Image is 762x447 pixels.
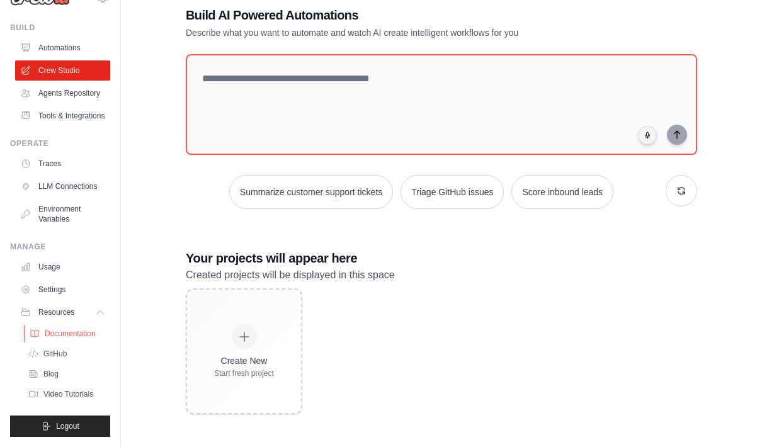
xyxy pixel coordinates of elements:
span: Logout [56,421,79,431]
a: Usage [15,257,110,277]
a: Blog [23,365,110,383]
h3: Your projects will appear here [186,249,697,267]
button: Score inbound leads [511,175,613,209]
p: Describe what you want to automate and watch AI create intelligent workflows for you [186,26,609,39]
button: Summarize customer support tickets [229,175,393,209]
button: Triage GitHub issues [401,175,504,209]
a: GitHub [23,345,110,363]
a: Tools & Integrations [15,106,110,126]
p: Created projects will be displayed in this space [186,267,697,283]
span: Resources [38,307,74,317]
a: Automations [15,38,110,58]
span: Blog [43,369,59,379]
div: Operate [10,139,110,149]
div: Start fresh project [214,368,274,378]
button: Resources [15,302,110,322]
button: Get new suggestions [666,175,697,207]
h1: Build AI Powered Automations [186,6,609,24]
a: Crew Studio [15,60,110,81]
a: Agents Repository [15,83,110,103]
button: Logout [10,416,110,437]
a: Video Tutorials [23,385,110,403]
button: Click to speak your automation idea [638,126,657,145]
span: GitHub [43,349,67,359]
a: Traces [15,154,110,174]
div: Manage [10,242,110,252]
span: Documentation [45,329,96,339]
a: Documentation [24,325,111,342]
a: Settings [15,280,110,300]
div: Build [10,23,110,33]
a: LLM Connections [15,176,110,196]
span: Video Tutorials [43,389,93,399]
a: Environment Variables [15,199,110,229]
div: Create New [214,354,274,367]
